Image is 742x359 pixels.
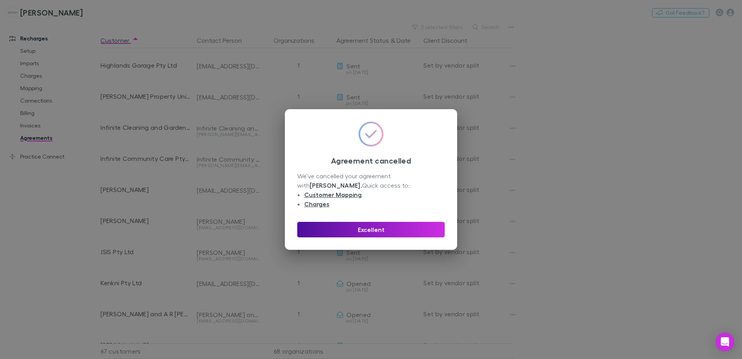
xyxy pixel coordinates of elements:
strong: [PERSON_NAME] . [310,181,362,189]
div: Open Intercom Messenger [716,333,734,351]
a: Customer Mapping [304,191,362,199]
button: Excellent [297,222,445,237]
a: Charges [304,200,329,208]
div: We’ve cancelled your agreement with Quick access to: [297,171,445,209]
img: GradientCheckmarkIcon.svg [359,122,383,146]
h3: Agreement cancelled [297,156,445,165]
